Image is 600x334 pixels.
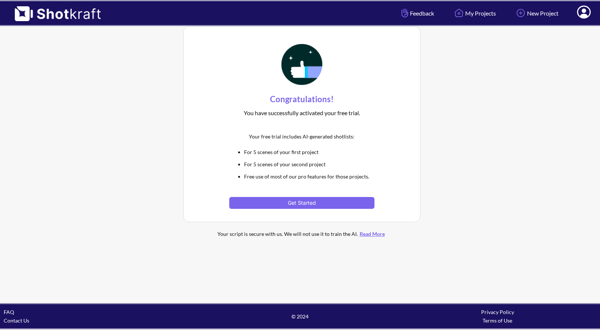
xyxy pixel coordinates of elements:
span: © 2024 [201,312,399,321]
div: You have successfully activated your free trial. [229,107,374,119]
img: Thumbs Up Icon [279,41,325,87]
img: Hand Icon [400,7,410,19]
li: Free use of most of our pro features for those projects. [244,172,374,181]
div: Terms of Use [399,316,596,325]
a: Contact Us [4,317,29,324]
a: My Projects [447,3,501,23]
div: Your free trial includes AI-generated shotlists: [229,130,374,143]
div: Congratulations! [229,92,374,107]
li: For 5 scenes of your first project [244,148,374,156]
img: Home Icon [453,7,465,19]
a: New Project [509,3,564,23]
div: Privacy Policy [399,308,596,316]
span: Feedback [400,9,434,17]
div: Your script is secure with us. We will not use it to train the AI. [202,230,402,238]
button: Get Started [229,197,374,209]
a: Read More [358,231,387,237]
img: Add Icon [514,7,527,19]
a: FAQ [4,309,14,315]
li: For 5 scenes of your second project [244,160,374,168]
